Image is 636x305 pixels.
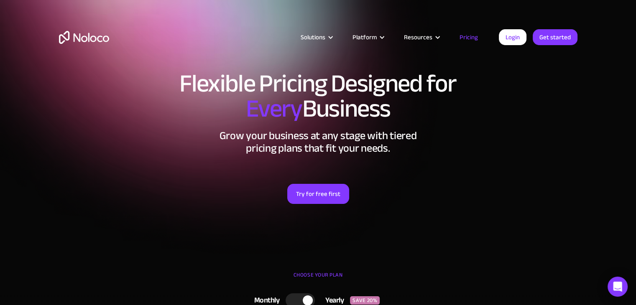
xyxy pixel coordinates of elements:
div: Platform [342,32,393,43]
div: Solutions [301,32,325,43]
div: CHOOSE YOUR PLAN [59,269,577,290]
div: Resources [404,32,432,43]
a: Try for free first [287,184,349,204]
div: Platform [352,32,377,43]
div: SAVE 20% [350,296,380,305]
a: home [59,31,109,44]
h1: Flexible Pricing Designed for Business [59,71,577,121]
a: Pricing [449,32,488,43]
h2: Grow your business at any stage with tiered pricing plans that fit your needs. [59,130,577,155]
a: Login [499,29,526,45]
div: Solutions [290,32,342,43]
div: Open Intercom Messenger [608,277,628,297]
a: Get started [533,29,577,45]
div: Resources [393,32,449,43]
span: Every [246,85,302,132]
